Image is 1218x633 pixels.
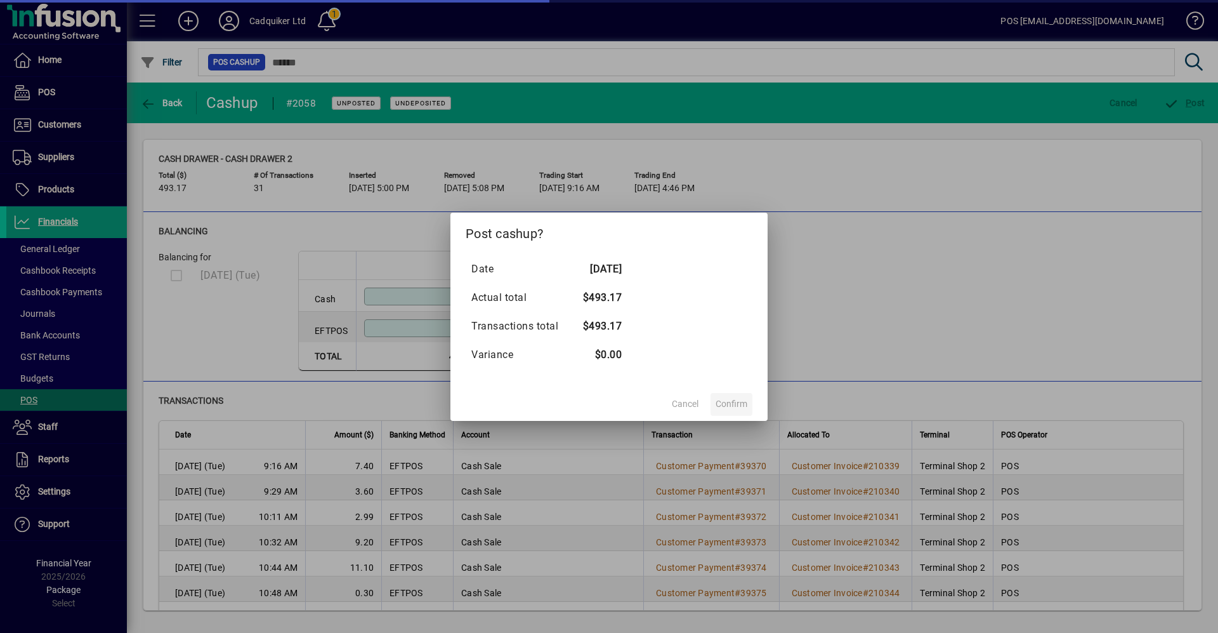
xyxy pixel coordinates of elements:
[571,284,622,312] td: $493.17
[571,312,622,341] td: $493.17
[571,341,622,370] td: $0.00
[471,341,571,370] td: Variance
[471,284,571,312] td: Actual total
[450,213,768,250] h2: Post cashup?
[471,255,571,284] td: Date
[571,255,622,284] td: [DATE]
[471,312,571,341] td: Transactions total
